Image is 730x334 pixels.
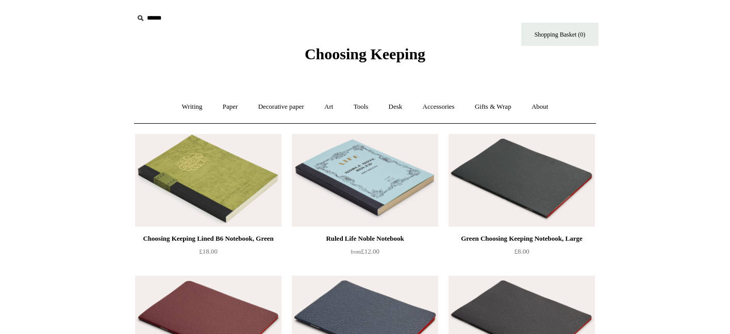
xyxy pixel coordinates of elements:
[135,232,281,275] a: Choosing Keeping Lined B6 Notebook, Green £18.00
[199,247,218,255] span: £18.00
[451,232,592,245] div: Green Choosing Keeping Notebook, Large
[449,134,595,227] a: Green Choosing Keeping Notebook, Large Green Choosing Keeping Notebook, Large
[521,23,599,46] a: Shopping Basket (0)
[305,54,425,61] a: Choosing Keeping
[138,232,279,245] div: Choosing Keeping Lined B6 Notebook, Green
[449,232,595,275] a: Green Choosing Keeping Notebook, Large £8.00
[351,249,361,255] span: from
[315,93,342,121] a: Art
[135,134,281,227] img: Choosing Keeping Lined B6 Notebook, Green
[514,247,529,255] span: £8.00
[466,93,521,121] a: Gifts & Wrap
[292,134,438,227] a: Ruled Life Noble Notebook Ruled Life Noble Notebook
[351,247,379,255] span: £12.00
[213,93,247,121] a: Paper
[249,93,313,121] a: Decorative paper
[173,93,212,121] a: Writing
[449,134,595,227] img: Green Choosing Keeping Notebook, Large
[522,93,558,121] a: About
[292,134,438,227] img: Ruled Life Noble Notebook
[344,93,378,121] a: Tools
[305,45,425,62] span: Choosing Keeping
[135,134,281,227] a: Choosing Keeping Lined B6 Notebook, Green Choosing Keeping Lined B6 Notebook, Green
[413,93,464,121] a: Accessories
[294,232,436,245] div: Ruled Life Noble Notebook
[379,93,412,121] a: Desk
[292,232,438,275] a: Ruled Life Noble Notebook from£12.00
